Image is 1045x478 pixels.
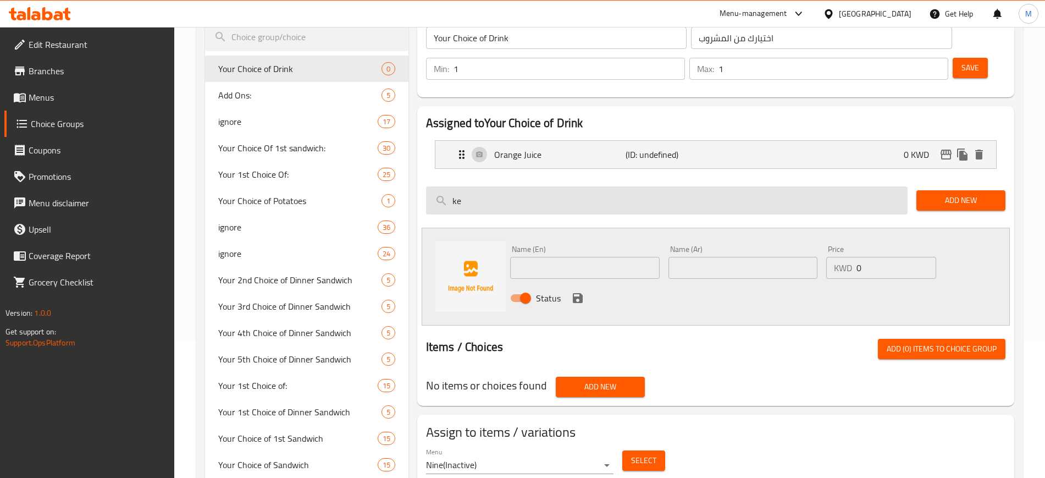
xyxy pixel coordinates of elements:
[378,458,395,471] div: Choices
[205,399,408,425] div: Your 1st Choice of Dinner Sandwich5
[378,115,395,128] div: Choices
[218,115,378,128] span: ignore
[668,257,818,279] input: Enter name Ar
[205,320,408,346] div: Your 4th Choice of Dinner Sandwich5
[510,257,660,279] input: Enter name En
[720,7,787,20] div: Menu-management
[218,194,381,207] span: Your Choice of Potatoes
[218,353,381,366] span: Your 5th Choice of Dinner Sandwich
[218,89,381,102] span: Add Ons:
[205,161,408,188] div: Your 1st Choice Of:25
[205,372,408,399] div: Your 1st Choice of:15
[622,450,665,471] button: Select
[29,276,165,289] span: Grocery Checklist
[4,31,174,58] a: Edit Restaurant
[205,240,408,267] div: ignore24
[29,249,165,262] span: Coverage Report
[218,168,378,181] span: Your 1st Choice Of:
[697,62,714,75] p: Max:
[29,38,165,51] span: Edit Restaurant
[382,301,395,312] span: 5
[378,460,395,470] span: 15
[205,346,408,372] div: Your 5th Choice of Dinner Sandwich5
[494,148,626,161] p: Orange Juice
[34,306,51,320] span: 1.0.0
[378,143,395,153] span: 30
[4,163,174,190] a: Promotions
[626,148,713,161] p: (ID: undefined)
[839,8,911,20] div: [GEOGRAPHIC_DATA]
[205,82,408,108] div: Add Ons:5
[378,169,395,180] span: 25
[381,300,395,313] div: Choices
[218,458,378,471] span: Your Choice of Sandwich
[426,377,547,394] h3: No items or choices found
[426,186,908,215] input: search
[378,247,395,260] div: Choices
[565,380,636,394] span: Add New
[954,146,971,163] button: duplicate
[953,58,988,78] button: Save
[218,300,381,313] span: Your 3rd Choice of Dinner Sandwich
[961,61,979,75] span: Save
[218,326,381,339] span: Your 4th Choice of Dinner Sandwich
[378,432,395,445] div: Choices
[205,188,408,214] div: Your Choice of Potatoes1
[378,221,395,234] div: Choices
[218,432,378,445] span: Your Choice of 1st Sandwich
[5,306,32,320] span: Version:
[434,62,449,75] p: Min:
[205,135,408,161] div: Your Choice Of 1st sandwich:30
[916,190,1005,211] button: Add New
[29,91,165,104] span: Menus
[378,433,395,444] span: 15
[4,137,174,163] a: Coupons
[378,379,395,392] div: Choices
[925,194,997,207] span: Add New
[205,214,408,240] div: ignore36
[1025,8,1032,20] span: M
[5,325,56,339] span: Get support on:
[381,326,395,339] div: Choices
[29,64,165,78] span: Branches
[218,379,378,392] span: Your 1st Choice of:
[218,62,381,75] span: Your Choice of Drink
[378,222,395,233] span: 36
[382,328,395,338] span: 5
[378,381,395,391] span: 15
[378,117,395,127] span: 17
[856,257,936,279] input: Please enter price
[382,196,395,206] span: 1
[218,247,378,260] span: ignore
[4,216,174,243] a: Upsell
[904,148,938,161] p: 0 KWD
[938,146,954,163] button: edit
[205,267,408,293] div: Your 2nd Choice of Dinner Sandwich5
[378,168,395,181] div: Choices
[426,448,442,455] label: Menu
[382,407,395,417] span: 5
[4,111,174,137] a: Choice Groups
[426,136,1005,173] li: Expand
[4,58,174,84] a: Branches
[834,261,852,274] p: KWD
[218,221,378,234] span: ignore
[536,292,561,305] span: Status
[205,23,408,51] input: search
[205,108,408,135] div: ignore17
[4,190,174,216] a: Menu disclaimer
[29,196,165,210] span: Menu disclaimer
[4,269,174,295] a: Grocery Checklist
[4,243,174,269] a: Coverage Report
[570,290,586,306] button: save
[29,170,165,183] span: Promotions
[887,342,997,356] span: Add (0) items to choice group
[435,241,506,312] img: kenza
[381,89,395,102] div: Choices
[381,273,395,287] div: Choices
[426,424,1005,441] h2: Assign to items / variations
[382,90,395,101] span: 5
[381,62,395,75] div: Choices
[31,117,165,130] span: Choice Groups
[878,339,1005,359] button: Add (0) items to choice group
